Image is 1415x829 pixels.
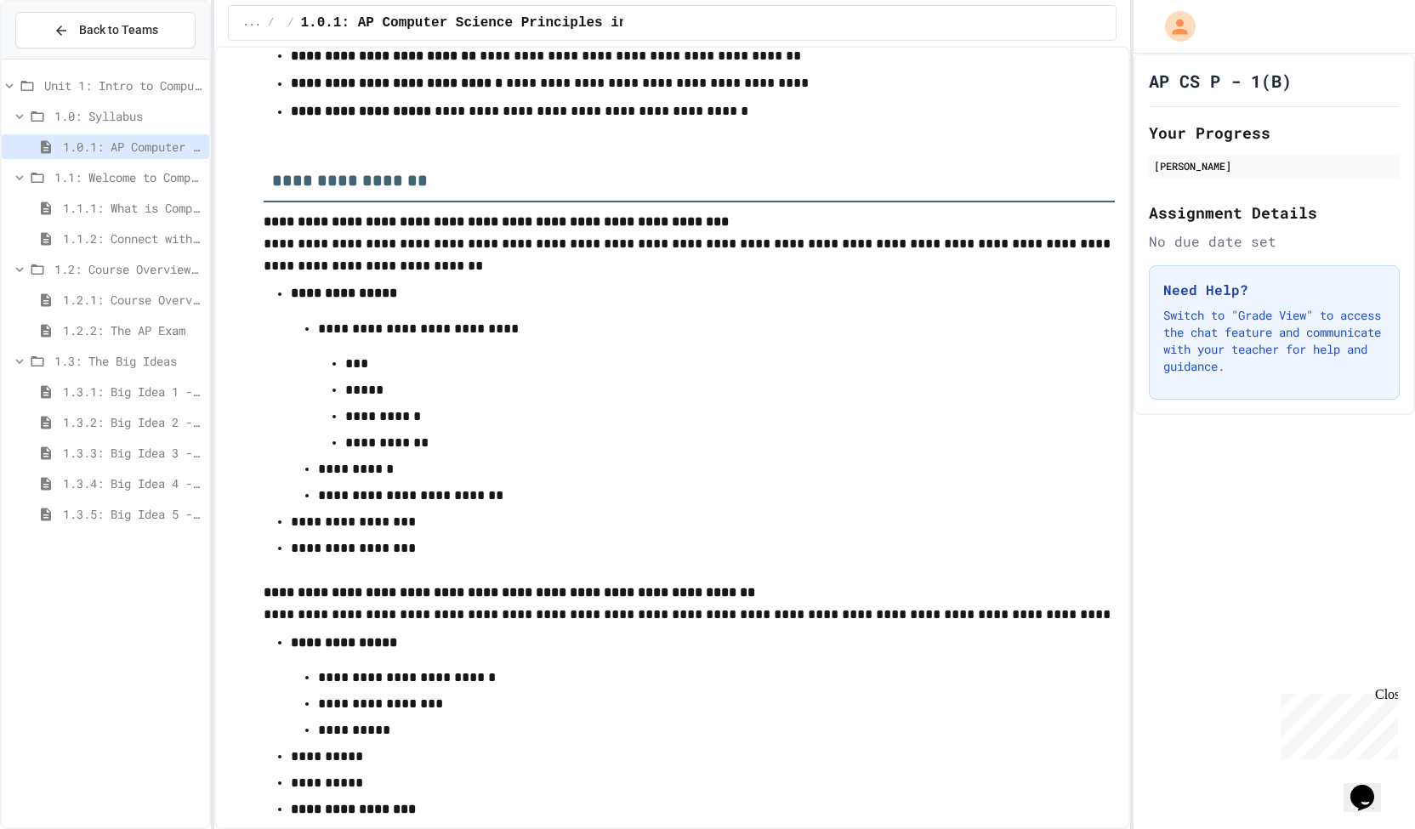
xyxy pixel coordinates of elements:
span: 1.3.3: Big Idea 3 - Algorithms and Programming [63,444,202,462]
span: 1.3.1: Big Idea 1 - Creative Development [63,383,202,400]
div: My Account [1147,7,1200,46]
span: Unit 1: Intro to Computer Science [44,77,202,94]
h1: AP CS P - 1(B) [1149,69,1292,93]
span: 1.1.2: Connect with Your World [63,230,202,247]
span: 1.3: The Big Ideas [54,352,202,370]
span: 1.3.2: Big Idea 2 - Data [63,413,202,431]
iframe: chat widget [1274,687,1398,759]
span: 1.0.1: AP Computer Science Principles in Python Course Syllabus [63,138,202,156]
span: 1.0.1: AP Computer Science Principles in Python Course Syllabus [300,13,815,33]
span: Back to Teams [79,21,158,39]
h2: Your Progress [1149,121,1400,145]
span: 1.3.4: Big Idea 4 - Computing Systems and Networks [63,474,202,492]
span: 1.2.2: The AP Exam [63,321,202,339]
div: [PERSON_NAME] [1154,158,1395,173]
h3: Need Help? [1163,280,1385,300]
div: Chat with us now!Close [7,7,117,108]
span: / [287,16,293,30]
iframe: chat widget [1344,761,1398,812]
span: 1.1.1: What is Computer Science? [63,199,202,217]
span: 1.3.5: Big Idea 5 - Impact of Computing [63,505,202,523]
p: Switch to "Grade View" to access the chat feature and communicate with your teacher for help and ... [1163,307,1385,375]
span: 1.2: Course Overview and the AP Exam [54,260,202,278]
span: ... [242,16,261,30]
div: No due date set [1149,231,1400,252]
span: 1.2.1: Course Overview [63,291,202,309]
button: Back to Teams [15,12,196,48]
span: 1.0: Syllabus [54,107,202,125]
span: 1.1: Welcome to Computer Science [54,168,202,186]
h2: Assignment Details [1149,201,1400,224]
span: / [268,16,274,30]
